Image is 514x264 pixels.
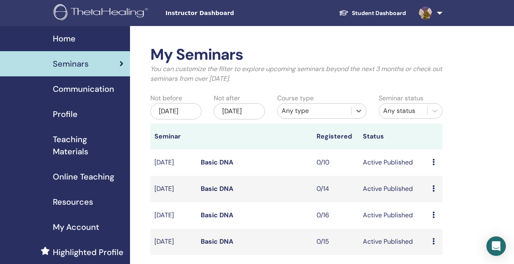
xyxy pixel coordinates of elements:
[419,6,432,19] img: default.jpg
[150,45,442,64] h2: My Seminars
[359,229,428,255] td: Active Published
[53,108,78,120] span: Profile
[312,176,359,202] td: 0/14
[150,176,197,202] td: [DATE]
[379,93,423,103] label: Seminar status
[53,171,114,183] span: Online Teaching
[201,158,233,167] a: Basic DNA
[53,58,89,70] span: Seminars
[277,93,314,103] label: Course type
[201,184,233,193] a: Basic DNA
[53,133,124,158] span: Teaching Materials
[312,202,359,229] td: 0/16
[150,93,182,103] label: Not before
[150,202,197,229] td: [DATE]
[214,103,265,119] div: [DATE]
[53,196,93,208] span: Resources
[201,237,233,246] a: Basic DNA
[201,211,233,219] a: Basic DNA
[53,246,124,258] span: Highlighted Profile
[312,123,359,149] th: Registered
[150,229,197,255] td: [DATE]
[53,32,76,45] span: Home
[150,149,197,176] td: [DATE]
[339,9,349,16] img: graduation-cap-white.svg
[53,221,99,233] span: My Account
[150,103,202,119] div: [DATE]
[150,64,442,84] p: You can customize the filter to explore upcoming seminars beyond the next 3 months or check out s...
[150,123,197,149] th: Seminar
[359,176,428,202] td: Active Published
[312,229,359,255] td: 0/15
[214,93,240,103] label: Not after
[53,83,114,95] span: Communication
[359,202,428,229] td: Active Published
[359,123,428,149] th: Status
[359,149,428,176] td: Active Published
[332,6,412,21] a: Student Dashboard
[486,236,506,256] div: Open Intercom Messenger
[312,149,359,176] td: 0/10
[282,106,347,116] div: Any type
[54,4,151,22] img: logo.png
[383,106,423,116] div: Any status
[165,9,287,17] span: Instructor Dashboard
